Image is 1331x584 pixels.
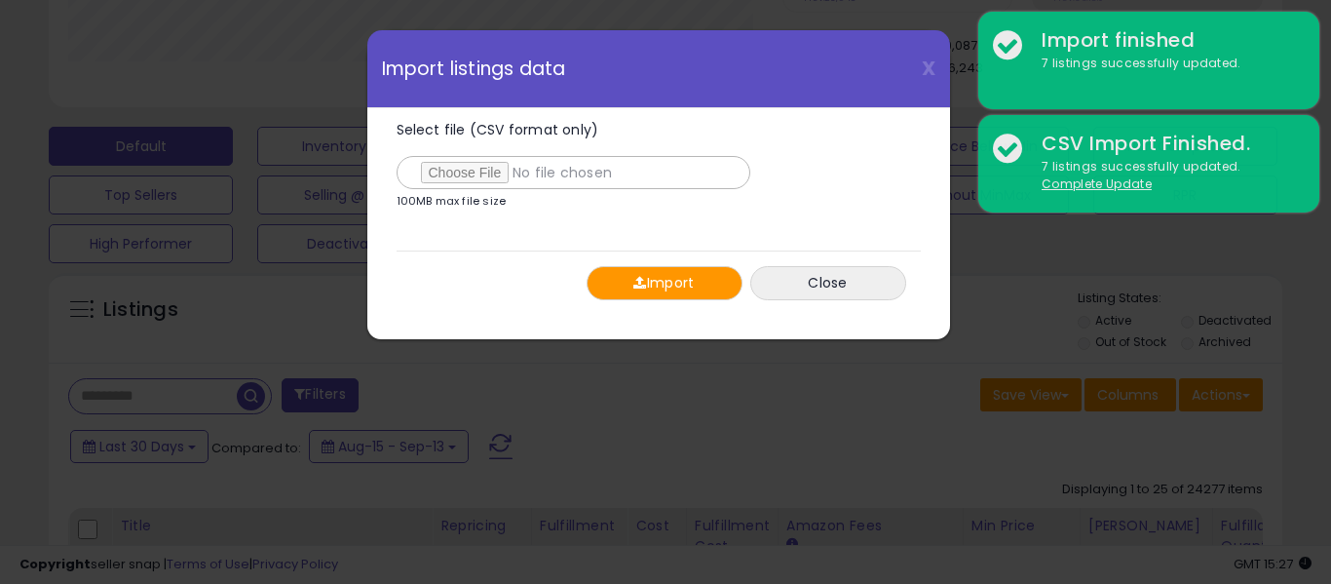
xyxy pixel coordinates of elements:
[922,55,935,82] span: X
[397,196,507,207] p: 100MB max file size
[750,266,906,300] button: Close
[1027,130,1305,158] div: CSV Import Finished.
[397,120,599,139] span: Select file (CSV format only)
[1042,175,1152,192] u: Complete Update
[382,59,566,78] span: Import listings data
[587,266,742,300] button: Import
[1027,55,1305,73] div: 7 listings successfully updated.
[1027,158,1305,194] div: 7 listings successfully updated.
[1027,26,1305,55] div: Import finished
